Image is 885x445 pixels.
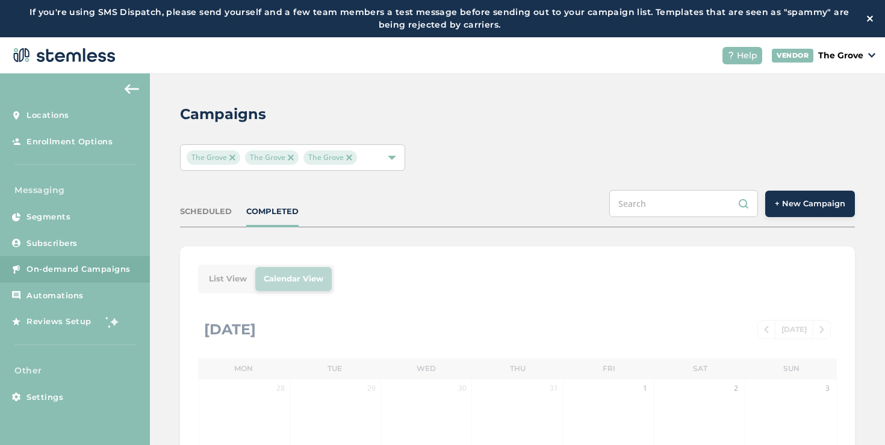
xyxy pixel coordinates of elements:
[180,103,266,125] h2: Campaigns
[303,150,357,165] span: The Grove
[825,387,885,445] iframe: Chat Widget
[246,206,299,218] div: COMPLETED
[775,198,845,210] span: + New Campaign
[26,391,63,404] span: Settings
[609,190,758,217] input: Search
[229,155,235,161] img: icon-close-accent-8a337256.svg
[180,206,232,218] div: SCHEDULED
[818,49,863,62] p: The Grove
[26,238,78,250] span: Subscribers
[26,211,70,223] span: Segments
[26,316,92,328] span: Reviews Setup
[187,150,240,165] span: The Grove
[10,43,116,67] img: logo-dark-0685b13c.svg
[245,150,299,165] span: The Grove
[26,136,113,148] span: Enrollment Options
[765,191,855,217] button: + New Campaign
[288,155,294,161] img: icon-close-accent-8a337256.svg
[125,84,139,94] img: icon-arrow-back-accent-c549486e.svg
[737,49,757,62] span: Help
[346,155,352,161] img: icon-close-accent-8a337256.svg
[12,6,867,31] label: If you're using SMS Dispatch, please send yourself and a few team members a test message before s...
[727,52,734,59] img: icon-help-white-03924b79.svg
[26,263,131,275] span: On-demand Campaigns
[868,53,875,58] img: icon_down-arrow-small-66adaf34.svg
[26,290,84,302] span: Automations
[772,49,813,63] div: VENDOR
[26,109,69,121] span: Locations
[101,310,125,334] img: glitter-stars-b7820f95.gif
[867,16,873,22] img: icon-close-white-1ed751a3.svg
